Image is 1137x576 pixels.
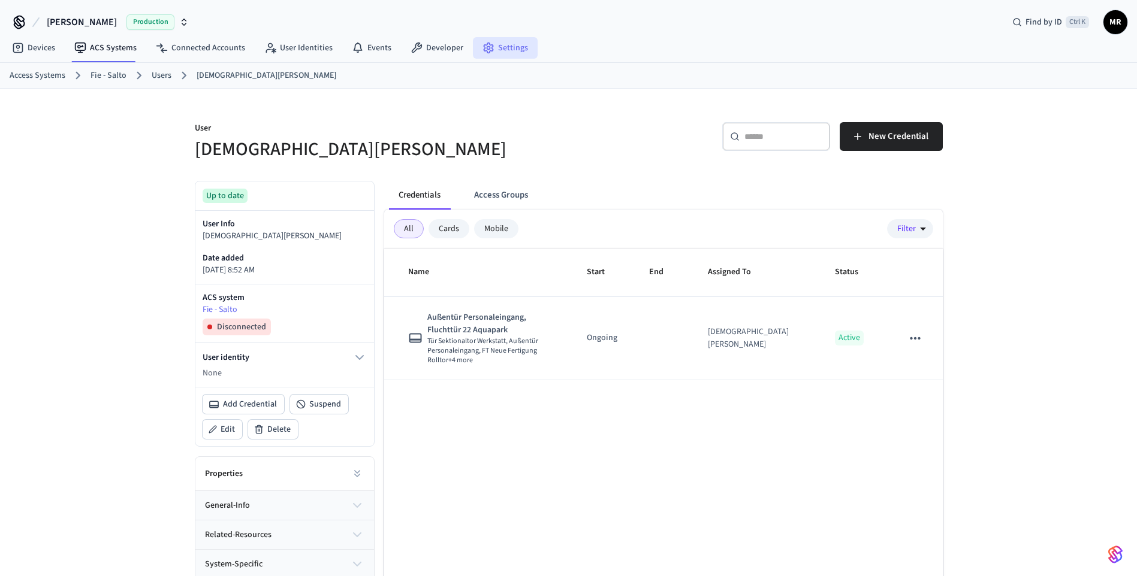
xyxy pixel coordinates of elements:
[195,520,374,549] button: related-resources
[1026,16,1062,28] span: Find by ID
[203,304,367,316] a: Fie - Salto
[1103,10,1127,34] button: MR
[223,398,277,410] span: Add Credential
[205,499,250,512] span: general-info
[203,218,367,230] p: User Info
[205,529,272,541] span: related-resources
[146,37,255,59] a: Connected Accounts
[205,558,263,571] span: system-specific
[342,37,401,59] a: Events
[195,122,562,137] p: User
[217,321,266,333] span: Disconnected
[1066,16,1089,28] span: Ctrl K
[1003,11,1099,33] div: Find by IDCtrl K
[389,181,450,210] button: Credentials
[868,129,928,144] span: New Credential
[91,69,126,82] a: Fie - Salto
[203,230,367,242] p: [DEMOGRAPHIC_DATA][PERSON_NAME]
[248,420,298,439] button: Delete
[203,292,367,304] p: ACS system
[1105,11,1126,33] span: MR
[255,37,342,59] a: User Identities
[203,252,367,264] p: Date added
[205,468,243,480] h2: Properties
[473,37,538,59] a: Settings
[290,395,348,414] button: Suspend
[835,263,874,281] span: Status
[401,37,473,59] a: Developer
[2,37,65,59] a: Devices
[309,398,341,410] span: Suspend
[47,15,117,29] span: [PERSON_NAME]
[267,423,291,435] span: Delete
[10,69,65,82] a: Access Systems
[65,37,146,59] a: ACS Systems
[195,137,562,162] h5: [DEMOGRAPHIC_DATA][PERSON_NAME]
[427,336,558,365] span: Tür Sektionaltor Werkstatt, Außentür Personaleingang, FT Neue Fertigung Rolltor +4 more
[203,350,367,365] button: User identity
[465,181,538,210] button: Access Groups
[840,122,943,151] button: New Credential
[887,219,933,238] button: Filter
[394,219,424,238] div: All
[203,395,284,414] button: Add Credential
[708,326,807,351] div: [DEMOGRAPHIC_DATA][PERSON_NAME]
[126,14,174,30] span: Production
[835,331,864,345] p: Active
[708,263,767,281] span: Assigned To
[203,420,242,439] button: Edit
[197,69,336,82] a: [DEMOGRAPHIC_DATA][PERSON_NAME]
[649,263,679,281] span: End
[1108,545,1123,564] img: SeamLogoGradient.69752ec5.svg
[203,367,367,380] p: None
[587,332,620,344] p: Ongoing
[429,219,469,238] div: Cards
[384,248,943,380] table: sticky table
[587,263,620,281] span: Start
[152,69,171,82] a: Users
[474,219,518,238] div: Mobile
[427,311,558,336] span: Außentür Personaleingang, Fluchttür 22 Aquapark
[408,263,445,281] span: Name
[203,264,367,277] p: [DATE] 8:52 AM
[221,423,235,435] span: Edit
[203,189,248,203] div: Up to date
[195,491,374,520] button: general-info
